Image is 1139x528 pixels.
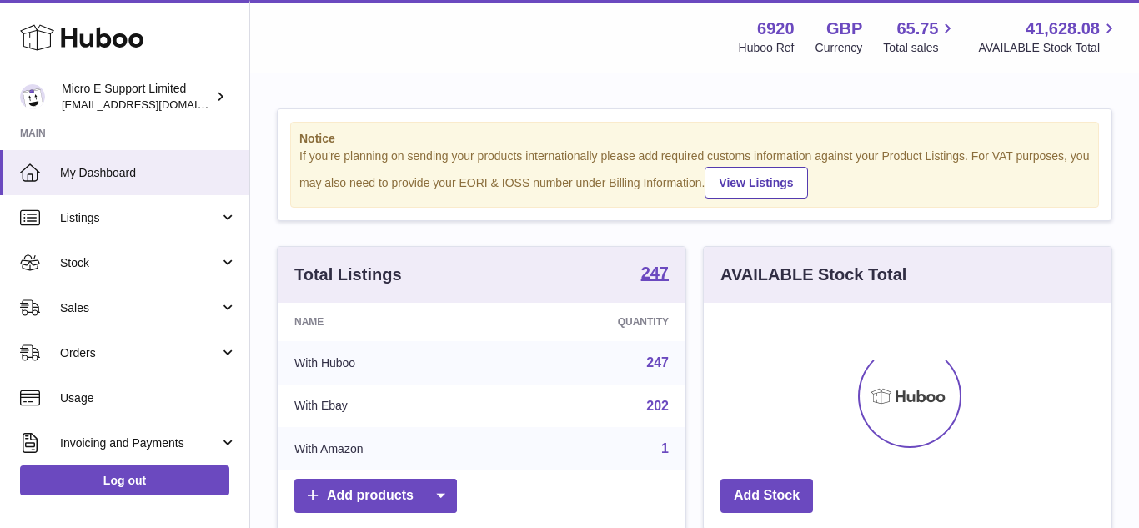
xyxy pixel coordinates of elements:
[62,98,245,111] span: [EMAIL_ADDRESS][DOMAIN_NAME]
[896,18,938,40] span: 65.75
[883,18,957,56] a: 65.75 Total sales
[60,210,219,226] span: Listings
[60,300,219,316] span: Sales
[278,303,501,341] th: Name
[299,148,1090,199] div: If you're planning on sending your products internationally please add required customs informati...
[20,465,229,495] a: Log out
[978,18,1119,56] a: 41,628.08 AVAILABLE Stock Total
[60,165,237,181] span: My Dashboard
[62,81,212,113] div: Micro E Support Limited
[60,390,237,406] span: Usage
[278,385,501,428] td: With Ebay
[883,40,957,56] span: Total sales
[20,84,45,109] img: contact@micropcsupport.com
[641,264,669,284] a: 247
[826,18,862,40] strong: GBP
[294,264,402,286] h3: Total Listings
[739,40,795,56] div: Huboo Ref
[646,399,669,413] a: 202
[646,355,669,370] a: 247
[641,264,669,281] strong: 247
[60,435,219,451] span: Invoicing and Payments
[757,18,795,40] strong: 6920
[815,40,863,56] div: Currency
[661,441,669,455] a: 1
[294,479,457,513] a: Add products
[720,479,813,513] a: Add Stock
[501,303,685,341] th: Quantity
[278,427,501,470] td: With Amazon
[1026,18,1100,40] span: 41,628.08
[60,345,219,361] span: Orders
[978,40,1119,56] span: AVAILABLE Stock Total
[60,255,219,271] span: Stock
[705,167,807,199] a: View Listings
[720,264,906,286] h3: AVAILABLE Stock Total
[278,341,501,385] td: With Huboo
[299,131,1090,147] strong: Notice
